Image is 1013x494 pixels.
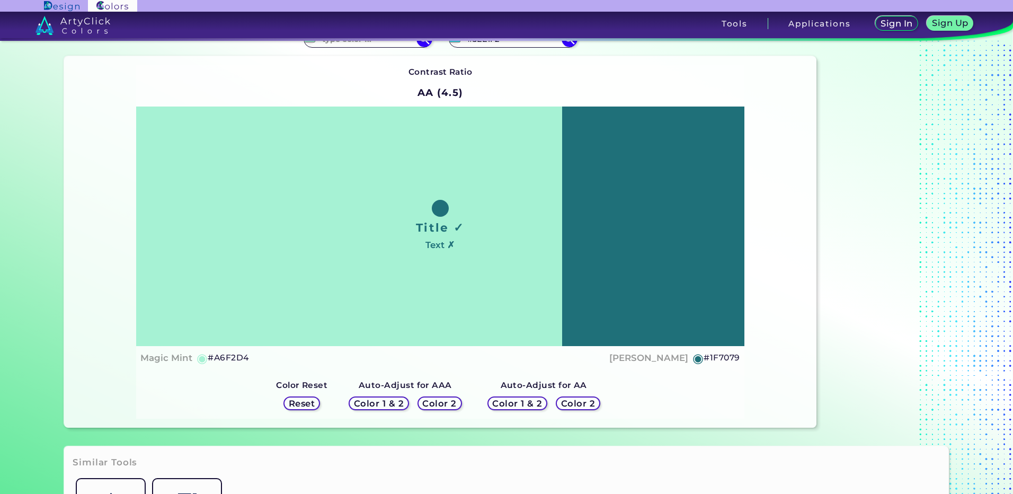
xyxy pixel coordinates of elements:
h5: ◉ [692,352,704,365]
a: Sign Up [929,17,971,30]
h2: AA (4.5) [413,81,468,104]
a: Sign In [877,17,917,30]
strong: Contrast Ratio [408,67,473,77]
h5: #1F7079 [704,351,740,365]
h5: Sign In [882,20,911,28]
img: ArtyClick Design logo [44,1,79,11]
h3: Applications [788,20,850,28]
h5: ◉ [197,352,208,365]
h4: Magic Mint [140,350,192,366]
h5: #A6F2D4 [208,351,248,365]
h4: Text ✗ [425,237,455,253]
h4: [PERSON_NAME] [609,350,688,366]
h5: Color 1 & 2 [357,400,402,408]
h3: Similar Tools [73,456,137,469]
img: logo_artyclick_colors_white.svg [35,16,110,35]
strong: Auto-Adjust for AAA [359,380,452,390]
h5: Color 2 [424,400,455,408]
strong: Auto-Adjust for AA [501,380,587,390]
h5: Sign Up [934,19,966,27]
h1: Title ✓ [416,219,465,235]
h5: Color 1 & 2 [495,400,540,408]
h3: Tools [722,20,748,28]
strong: Color Reset [276,380,327,390]
h5: Color 2 [563,400,593,408]
h5: Reset [290,400,314,408]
